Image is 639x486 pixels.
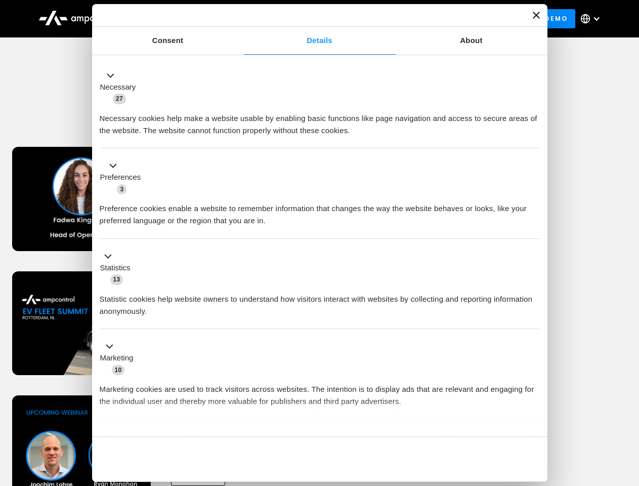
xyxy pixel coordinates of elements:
div: Statistic cookies help website owners to understand how visitors interact with websites by collec... [100,286,540,317]
label: Preferences [100,172,141,183]
h1: Upcoming Webinars [12,102,627,127]
button: Statistics (13) [100,250,137,286]
label: Marketing [100,352,134,364]
button: Okay [394,444,539,474]
span: 3 [117,184,126,194]
span: 27 [113,94,126,104]
button: Preferences (3) [100,160,147,195]
span: 13 [110,274,123,285]
a: Details [244,27,396,55]
button: Necessary (27) [100,69,142,105]
label: Statistics [100,262,131,274]
button: Marketing (10) [100,341,140,376]
span: 10 [112,365,125,375]
button: Unclassified (2) [100,431,183,443]
button: Close banner [533,12,540,19]
div: Marketing cookies are used to track visitors across websites. The intention is to display ads tha... [100,376,540,408]
span: 2 [167,432,177,442]
label: Necessary [100,82,136,93]
a: About [396,27,547,55]
div: Necessary cookies help make a website usable by enabling basic functions like page navigation and... [100,105,540,137]
a: Consent [92,27,244,55]
div: Preference cookies enable a website to remember information that changes the way the website beha... [100,195,540,227]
